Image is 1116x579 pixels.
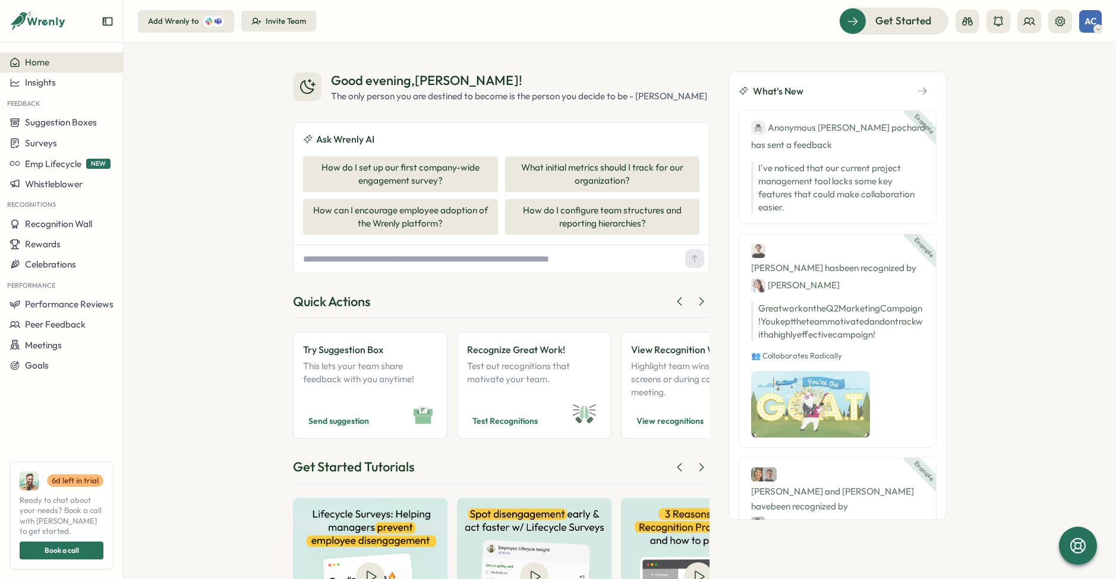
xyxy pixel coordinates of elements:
[751,120,925,135] div: Anonymous [PERSON_NAME] pochard
[20,542,103,559] button: Book a call
[148,16,198,27] div: Add Wrenly to
[472,414,538,428] span: Test Recognitions
[25,218,92,229] span: Recognition Wall
[303,342,437,357] p: Try Suggestion Box
[1079,10,1102,33] button: AC
[467,360,601,399] p: Test out recognitions that motivate your team.
[331,90,707,103] div: The only person you are destined to become is the person you decide to be - [PERSON_NAME]
[266,16,306,27] div: Invite Team
[751,278,840,292] div: [PERSON_NAME]
[631,360,765,399] p: Highlight team wins on office screens or during company meeting.
[505,199,700,235] button: How do I configure team structures and reporting hierarchies?
[25,56,49,68] span: Home
[241,11,316,32] button: Invite Team
[25,339,62,351] span: Meetings
[751,302,924,341] p: Great work on the Q2 Marketing Campaign! You kept the team motivated and on track with a highly e...
[751,244,765,258] img: Ben
[25,319,86,330] span: Peer Feedback
[293,458,414,476] div: Get Started Tutorials
[467,413,543,429] button: Test Recognitions
[303,413,374,429] button: Send suggestion
[631,342,765,357] p: View Recognition Wall
[25,178,83,190] span: Whistleblower
[758,162,924,214] p: I've noticed that our current project management tool lacks some key features that could make col...
[25,238,61,250] span: Rewards
[25,259,76,270] span: Celebrations
[331,71,707,90] div: Good evening , [PERSON_NAME] !
[293,292,370,311] div: Quick Actions
[308,414,369,428] span: Send suggestion
[753,84,803,99] span: What's New
[303,199,498,235] button: How can I encourage employee adoption of the Wrenly platform?
[20,495,103,537] span: Ready to chat about your needs? Book a call with [PERSON_NAME] to get started.
[303,360,437,399] p: This lets your team share feedback with you anytime!
[86,159,111,169] span: NEW
[751,517,765,531] img: Carlos
[751,371,870,438] img: Recognition Image
[20,471,39,490] img: Ali Khan
[751,120,924,152] div: has sent a feedback
[25,298,114,310] span: Performance Reviews
[751,467,765,482] img: Cassie
[751,244,924,292] div: [PERSON_NAME] has been recognized by
[621,332,775,439] a: View Recognition WallHighlight team wins on office screens or during company meeting.View recogni...
[505,156,700,192] button: What initial metrics should I track for our organization?
[45,542,79,559] span: Book a call
[751,278,765,292] img: Jane
[762,467,777,482] img: Jack
[751,467,924,531] div: [PERSON_NAME] and [PERSON_NAME] have been recognized by
[25,117,97,128] span: Suggestion Boxes
[25,77,56,88] span: Insights
[47,474,103,487] a: 6d left in trial
[25,137,57,149] span: Surveys
[751,516,840,531] div: [PERSON_NAME]
[636,414,704,428] span: View recognitions
[875,13,931,29] span: Get Started
[839,8,948,34] button: Get Started
[303,156,498,192] button: How do I set up our first company-wide engagement survey?
[631,413,709,429] button: View recognitions
[25,360,49,371] span: Goals
[25,158,81,169] span: Emp Lifecycle
[457,332,611,439] a: Recognize Great Work!Test out recognitions that motivate your team.Test Recognitions
[102,15,114,27] button: Expand sidebar
[138,10,234,33] button: Add Wrenly to
[316,132,374,147] span: Ask Wrenly AI
[1085,16,1096,26] span: AC
[751,351,924,361] p: 👥 Collaborates Radically
[467,342,601,357] p: Recognize Great Work!
[293,332,447,439] a: Try Suggestion BoxThis lets your team share feedback with you anytime!Send suggestion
